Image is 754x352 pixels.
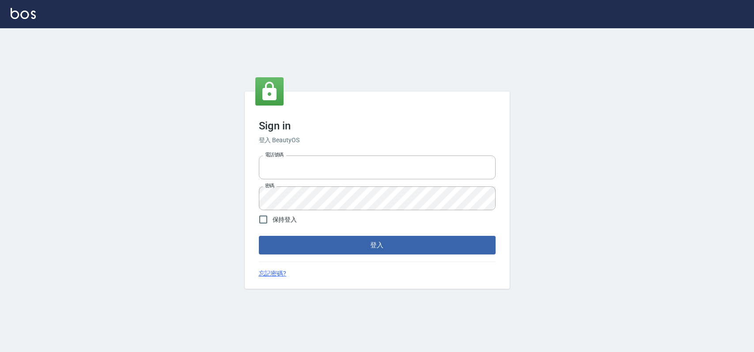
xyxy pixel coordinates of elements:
label: 電話號碼 [265,151,284,158]
span: 保持登入 [273,215,297,224]
h3: Sign in [259,120,496,132]
a: 忘記密碼? [259,269,287,278]
button: 登入 [259,236,496,254]
img: Logo [11,8,36,19]
h6: 登入 BeautyOS [259,136,496,145]
label: 密碼 [265,182,274,189]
